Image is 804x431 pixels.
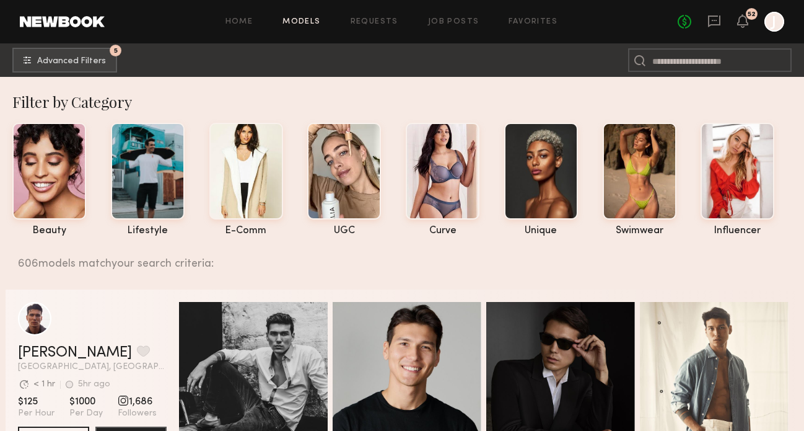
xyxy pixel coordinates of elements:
[504,226,578,236] div: unique
[78,380,110,389] div: 5hr ago
[114,48,118,53] span: 5
[509,18,557,26] a: Favorites
[12,48,117,73] button: 5Advanced Filters
[428,18,479,26] a: Job Posts
[18,408,55,419] span: Per Hour
[69,408,103,419] span: Per Day
[118,408,157,419] span: Followers
[118,396,157,408] span: 1,686
[748,11,756,18] div: 52
[603,226,676,236] div: swimwear
[225,18,253,26] a: Home
[18,345,132,360] a: [PERSON_NAME]
[701,226,774,236] div: influencer
[37,57,106,66] span: Advanced Filters
[33,380,55,389] div: < 1 hr
[351,18,398,26] a: Requests
[111,226,185,236] div: lifestyle
[282,18,320,26] a: Models
[406,226,479,236] div: curve
[69,396,103,408] span: $1000
[307,226,381,236] div: UGC
[12,92,804,112] div: Filter by Category
[764,12,784,32] a: J
[18,363,167,371] span: [GEOGRAPHIC_DATA], [GEOGRAPHIC_DATA]
[18,396,55,408] span: $125
[18,244,789,270] div: 606 models match your search criteria:
[209,226,283,236] div: e-comm
[12,226,86,236] div: beauty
